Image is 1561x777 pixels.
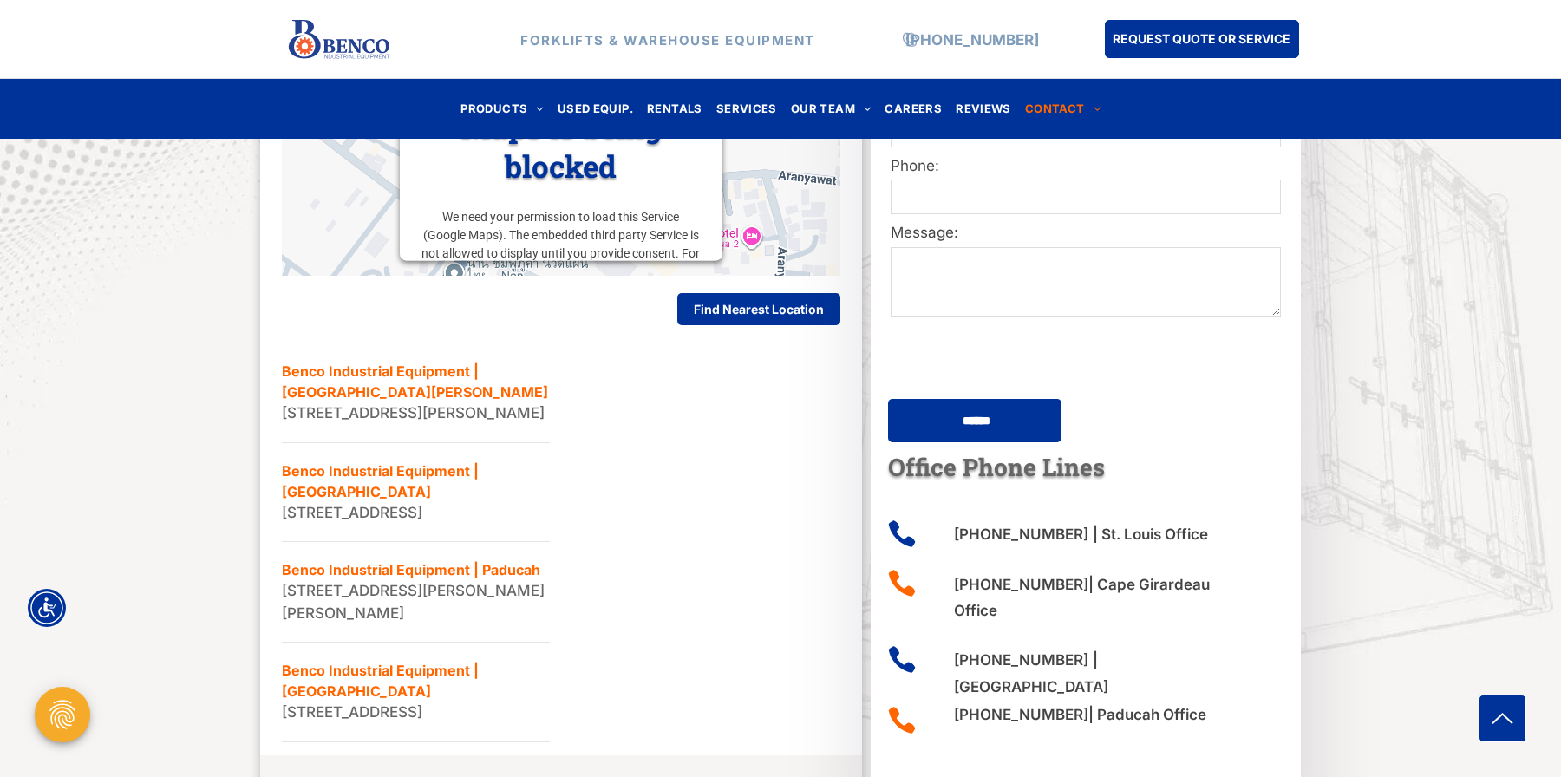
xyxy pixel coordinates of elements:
[891,328,1128,388] iframe: reCAPTCHA
[454,97,551,121] a: PRODUCTS
[694,302,824,317] span: Find Nearest Location
[905,30,1039,48] a: [PHONE_NUMBER]
[1105,20,1299,58] a: REQUEST QUOTE OR SERVICE
[949,97,1018,121] a: REVIEWS
[421,208,702,281] p: We need your permission to load this Service (Google Maps). The embedded third party Service is n...
[954,576,1210,620] span: | Cape Girardeau Office
[954,526,1088,543] a: [PHONE_NUMBER]
[891,155,1281,178] label: Phone:
[520,31,815,48] strong: FORKLIFTS & WAREHOUSE EQUIPMENT
[954,706,1088,723] a: [PHONE_NUMBER]
[954,706,1206,723] strong: | Paducah Office
[1018,97,1107,121] a: CONTACT
[954,576,1088,593] a: [PHONE_NUMBER]
[888,451,1105,483] span: Office Phone Lines
[891,222,1281,245] label: Message:
[954,651,1088,669] a: [PHONE_NUMBER]
[640,97,709,121] a: RENTALS
[784,97,878,121] a: OUR TEAM
[1113,23,1290,55] span: REQUEST QUOTE OR SERVICE
[709,97,784,121] a: SERVICES
[28,589,66,627] div: Accessibility Menu
[551,97,640,121] a: USED EQUIP.
[878,97,949,121] a: CAREERS
[954,651,1108,695] strong: | [GEOGRAPHIC_DATA]
[1093,526,1208,543] strong: | St. Louis Office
